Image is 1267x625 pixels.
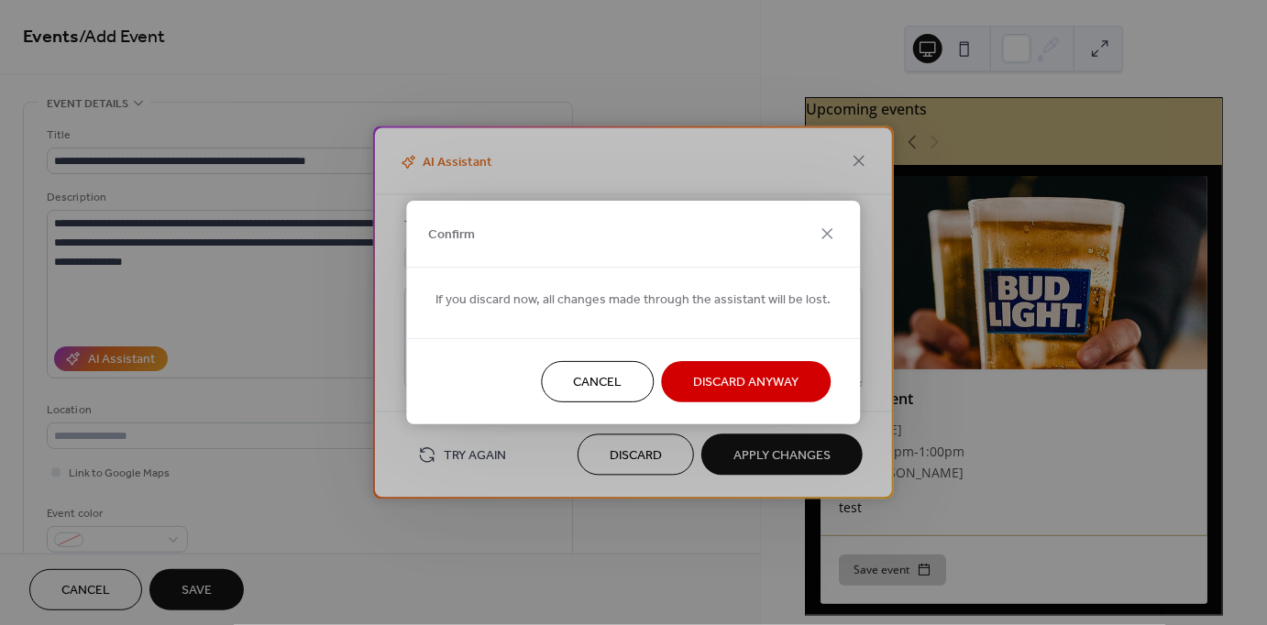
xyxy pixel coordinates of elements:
button: Discard Anyway [662,361,832,402]
span: Confirm [429,225,476,245]
span: Discard Anyway [694,374,799,393]
span: Cancel [574,374,622,393]
span: If you discard now, all changes made through the assistant will be lost. [436,291,832,311]
button: Cancel [542,361,655,402]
